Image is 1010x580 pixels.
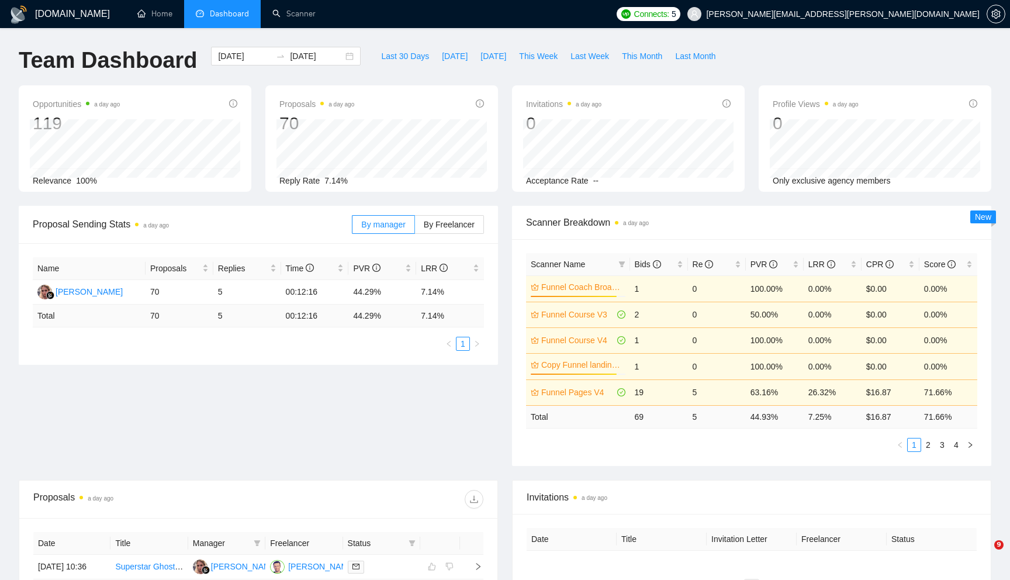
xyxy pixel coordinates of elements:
[270,561,355,571] a: DB[PERSON_NAME]
[56,285,123,298] div: [PERSON_NAME]
[37,285,52,299] img: KG
[653,260,661,268] span: info-circle
[746,379,804,405] td: 63.16%
[531,388,539,396] span: crown
[146,257,213,280] th: Proposals
[773,112,859,134] div: 0
[827,260,835,268] span: info-circle
[804,275,862,302] td: 0.00%
[424,220,475,229] span: By Freelancer
[527,528,617,551] th: Date
[949,438,963,452] li: 4
[804,327,862,353] td: 0.00%
[531,283,539,291] span: crown
[797,528,887,551] th: Freelancer
[526,215,977,230] span: Scanner Breakdown
[211,560,278,573] div: [PERSON_NAME]
[213,257,281,280] th: Replies
[110,555,188,579] td: Superstar Ghost Copywriter Needed for Lead Magnet Project
[251,534,263,552] span: filter
[773,176,891,185] span: Only exclusive agency members
[286,264,314,273] span: Time
[617,388,625,396] span: check-circle
[513,47,564,65] button: This Week
[465,495,483,504] span: download
[621,9,631,19] img: upwork-logo.png
[146,305,213,327] td: 70
[975,212,991,222] span: New
[924,260,956,269] span: Score
[188,532,265,555] th: Manager
[361,220,405,229] span: By manager
[442,337,456,351] button: left
[348,305,416,327] td: 44.29 %
[564,47,615,65] button: Last Week
[623,220,649,226] time: a day ago
[352,563,359,570] span: mail
[630,405,688,428] td: 69
[688,327,746,353] td: 0
[804,302,862,327] td: 0.00%
[887,528,977,551] th: Status
[862,405,919,428] td: $ 16.87
[746,275,804,302] td: 100.00%
[936,439,949,451] a: 3
[582,495,607,501] time: a day ago
[967,441,974,448] span: right
[630,353,688,379] td: 1
[210,9,249,19] span: Dashboard
[265,532,343,555] th: Freelancer
[570,50,609,63] span: Last Week
[541,281,623,294] a: Funnel Coach Broad (V3)
[688,302,746,327] td: 0
[473,340,480,347] span: right
[33,305,146,327] td: Total
[950,439,963,451] a: 4
[907,438,921,452] li: 1
[675,50,715,63] span: Last Month
[862,302,919,327] td: $0.00
[541,358,623,371] a: Copy Funnel landing page V2
[722,99,731,108] span: info-circle
[202,566,210,574] img: gigradar-bm.png
[693,260,714,269] span: Re
[862,379,919,405] td: $16.87
[531,361,539,369] span: crown
[987,9,1005,19] a: setting
[279,112,354,134] div: 70
[372,264,381,272] span: info-circle
[279,97,354,111] span: Proposals
[593,176,599,185] span: --
[272,9,316,19] a: searchScanner
[218,262,268,275] span: Replies
[442,50,468,63] span: [DATE]
[281,305,349,327] td: 00:12:16
[46,291,54,299] img: gigradar-bm.png
[919,353,977,379] td: 0.00%
[416,305,484,327] td: 7.14 %
[290,50,343,63] input: End date
[279,176,320,185] span: Reply Rate
[281,280,349,305] td: 00:12:16
[705,260,713,268] span: info-circle
[935,438,949,452] li: 3
[576,101,601,108] time: a day ago
[33,257,146,280] th: Name
[440,264,448,272] span: info-circle
[143,222,169,229] time: a day ago
[919,379,977,405] td: 71.66%
[617,310,625,319] span: check-circle
[19,47,197,74] h1: Team Dashboard
[862,327,919,353] td: $0.00
[435,47,474,65] button: [DATE]
[33,217,352,232] span: Proposal Sending Stats
[276,51,285,61] span: swap-right
[94,101,120,108] time: a day ago
[866,260,894,269] span: CPR
[808,260,835,269] span: LRR
[531,310,539,319] span: crown
[353,264,381,273] span: PVR
[970,540,998,568] iframe: Intercom live chat
[688,379,746,405] td: 5
[622,50,662,63] span: This Month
